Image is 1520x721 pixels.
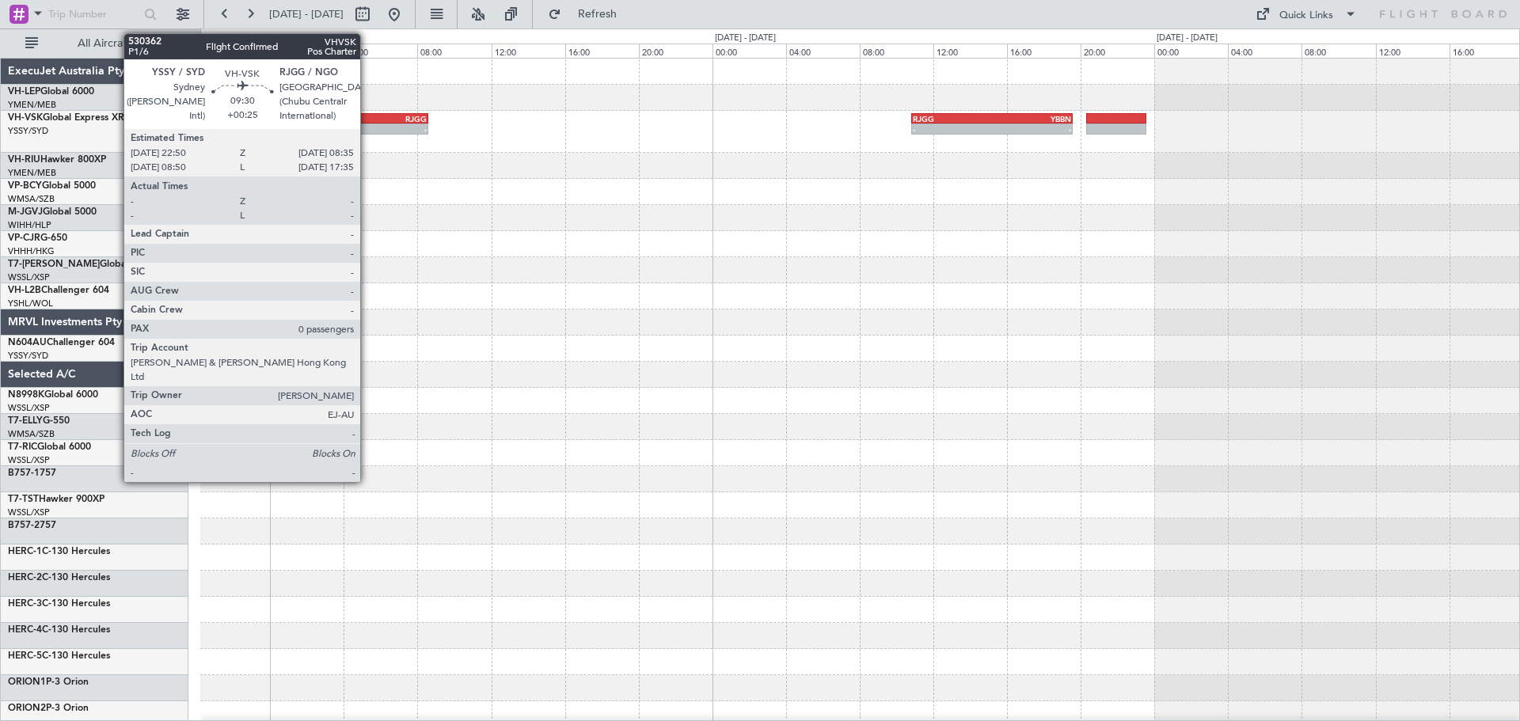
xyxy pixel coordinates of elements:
div: - [338,124,427,134]
a: M-JGVJGlobal 5000 [8,207,97,217]
a: YSSY/SYD [8,350,48,362]
a: HERC-1C-130 Hercules [8,547,110,556]
div: 20:00 [196,44,270,58]
a: VH-RIUHawker 800XP [8,155,106,165]
div: 16:00 [1007,44,1081,58]
div: 00:00 [1154,44,1228,58]
a: WSSL/XSP [8,507,50,518]
div: - [249,124,338,134]
div: 04:00 [786,44,860,58]
span: VH-RIU [8,155,40,165]
div: 04:00 [344,44,417,58]
a: N8998KGlobal 6000 [8,390,98,400]
div: YSSY [249,114,338,123]
span: VH-L2B [8,286,41,295]
span: T7-ELLY [8,416,43,426]
div: YBBN [992,114,1071,123]
a: VP-CJRG-650 [8,233,67,243]
a: HERC-2C-130 Hercules [8,573,110,582]
a: N604AUChallenger 604 [8,338,115,347]
a: VH-L2BChallenger 604 [8,286,109,295]
div: 20:00 [639,44,712,58]
button: All Aircraft [17,31,172,56]
span: VP-BCY [8,181,42,191]
span: B757-1 [8,469,40,478]
a: ORION2P-3 Orion [8,704,89,713]
div: - [992,124,1071,134]
span: HERC-1 [8,547,42,556]
div: 12:00 [933,44,1007,58]
span: HERC-4 [8,625,42,635]
a: ORION1P-3 Orion [8,677,89,687]
a: YMEN/MEB [8,99,56,111]
a: B757-2757 [8,521,56,530]
input: Trip Number [48,2,139,26]
span: VH-VSK [8,113,43,123]
a: VH-LEPGlobal 6000 [8,87,94,97]
a: VH-VSKGlobal Express XRS [8,113,130,123]
div: 04:00 [1228,44,1301,58]
div: [DATE] - [DATE] [715,32,776,45]
div: RJGG [913,114,992,123]
span: T7-TST [8,495,39,504]
span: All Aircraft [41,38,167,49]
span: HERC-5 [8,651,42,661]
div: - [913,124,992,134]
a: YSSY/SYD [8,125,48,137]
a: YSHL/WOL [8,298,53,309]
div: 16:00 [565,44,639,58]
a: T7-RICGlobal 6000 [8,442,91,452]
div: 08:00 [860,44,933,58]
a: WMSA/SZB [8,193,55,205]
div: RJGG [338,114,427,123]
div: 00:00 [270,44,344,58]
span: ORION2 [8,704,46,713]
a: T7-ELLYG-550 [8,416,70,426]
span: T7-[PERSON_NAME] [8,260,100,269]
a: B757-1757 [8,469,56,478]
a: VP-BCYGlobal 5000 [8,181,96,191]
a: HERC-4C-130 Hercules [8,625,110,635]
div: 08:00 [1301,44,1375,58]
a: T7-TSTHawker 900XP [8,495,104,504]
a: T7-[PERSON_NAME]Global 7500 [8,260,154,269]
div: [DATE] - [DATE] [272,32,333,45]
span: VP-CJR [8,233,40,243]
div: 20:00 [1081,44,1154,58]
div: 08:00 [417,44,491,58]
span: [DATE] - [DATE] [269,7,344,21]
span: ORION1 [8,677,46,687]
a: WIHH/HLP [8,219,51,231]
div: [DATE] - [DATE] [1157,32,1218,45]
span: HERC-2 [8,573,42,582]
a: HERC-3C-130 Hercules [8,599,110,609]
a: WSSL/XSP [8,454,50,466]
span: T7-RIC [8,442,37,452]
button: Quick Links [1248,2,1365,27]
a: YMEN/MEB [8,167,56,179]
span: VH-LEP [8,87,40,97]
span: HERC-3 [8,599,42,609]
a: WSSL/XSP [8,271,50,283]
div: 12:00 [492,44,565,58]
span: M-JGVJ [8,207,43,217]
a: WMSA/SZB [8,428,55,440]
div: 00:00 [712,44,786,58]
a: HERC-5C-130 Hercules [8,651,110,661]
span: Refresh [564,9,631,20]
div: 12:00 [1376,44,1450,58]
span: B757-2 [8,521,40,530]
button: Refresh [541,2,636,27]
a: VHHH/HKG [8,245,55,257]
div: Quick Links [1279,8,1333,24]
a: WSSL/XSP [8,402,50,414]
span: N8998K [8,390,44,400]
span: N604AU [8,338,47,347]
